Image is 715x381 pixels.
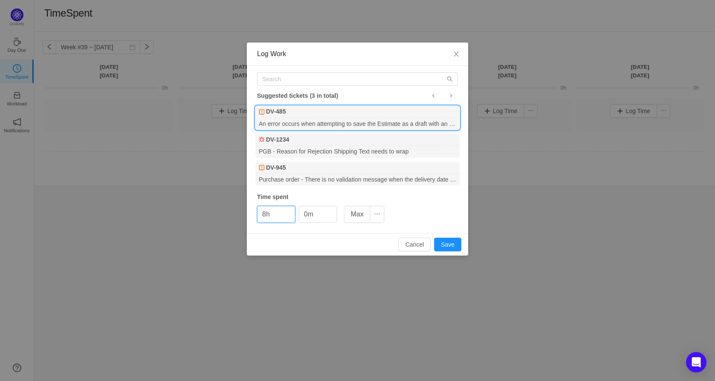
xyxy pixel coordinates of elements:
div: Suggested tickets (3 in total) [257,90,458,101]
button: Cancel [398,238,431,251]
img: Bug - Client [259,136,265,142]
input: Search [257,72,458,86]
div: Time spent [257,193,458,202]
i: icon: search [447,76,453,82]
button: icon: ellipsis [370,206,384,223]
div: Purchase order - There is no validation message when the delivery date is not filled in [255,174,460,185]
i: icon: close [453,51,460,57]
div: PGB - Reason for Rejection Shipping Text needs to wrap [255,146,460,157]
img: Bug - Internal [259,109,265,115]
button: Save [434,238,461,251]
div: An error occurs when attempting to save the Estimate as a draft with an overridden benchmark, if ... [255,118,460,129]
div: Log Work [257,49,458,59]
b: DV-485 [266,107,286,116]
img: Bug - Internal [259,165,265,171]
b: DV-1234 [266,135,289,144]
div: Open Intercom Messenger [686,352,706,372]
button: Max [344,206,370,223]
button: Close [444,43,468,66]
b: DV-945 [266,163,286,172]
